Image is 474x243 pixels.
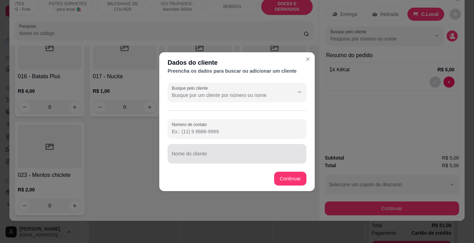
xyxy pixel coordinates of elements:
label: Número de contato [172,121,209,127]
input: Nome do cliente [172,153,302,160]
div: Preencha os dados para buscar ou adicionar um cliente [168,67,306,74]
input: Número de contato [172,128,302,135]
div: Dados do cliente [168,58,306,67]
button: Close [302,54,313,65]
button: Continuar [274,172,306,186]
button: Show suggestions [294,87,305,98]
label: Busque pelo cliente [172,85,210,91]
input: Busque pelo cliente [172,92,283,99]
